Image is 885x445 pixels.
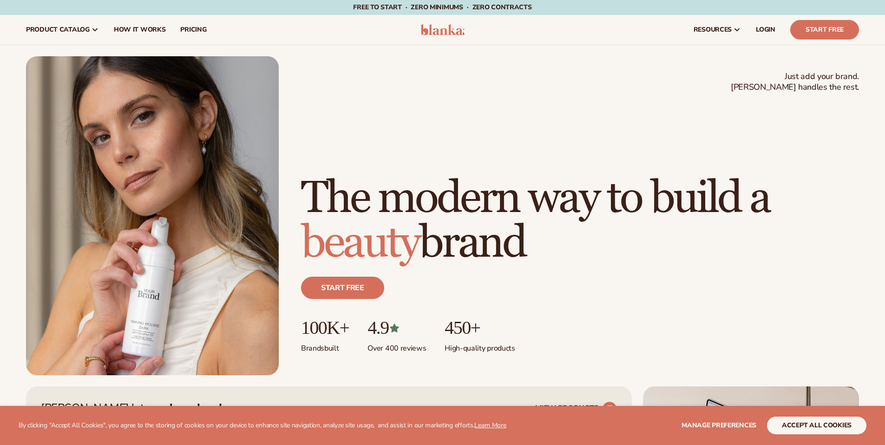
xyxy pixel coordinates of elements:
img: Female holding tanning mousse. [26,56,279,375]
p: High-quality products [445,338,515,353]
span: Free to start · ZERO minimums · ZERO contracts [353,3,531,12]
span: LOGIN [756,26,775,33]
span: pricing [180,26,206,33]
a: pricing [173,15,214,45]
h1: The modern way to build a brand [301,176,859,266]
a: Learn More [474,421,506,430]
span: Just add your brand. [PERSON_NAME] handles the rest. [731,71,859,93]
span: product catalog [26,26,90,33]
p: 450+ [445,318,515,338]
p: By clicking "Accept All Cookies", you agree to the storing of cookies on your device to enhance s... [19,422,506,430]
button: Manage preferences [682,417,756,434]
a: LOGIN [748,15,783,45]
span: Manage preferences [682,421,756,430]
span: beauty [301,216,419,270]
button: accept all cookies [767,417,866,434]
p: 4.9 [367,318,426,338]
a: Start free [301,277,384,299]
p: Over 400 reviews [367,338,426,353]
a: Start Free [790,20,859,40]
a: VIEW PRODUCTS [536,401,617,416]
a: resources [686,15,748,45]
a: How It Works [106,15,173,45]
span: How It Works [114,26,166,33]
p: Brands built [301,338,349,353]
img: logo [420,24,465,35]
p: 100K+ [301,318,349,338]
span: resources [694,26,732,33]
a: product catalog [19,15,106,45]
